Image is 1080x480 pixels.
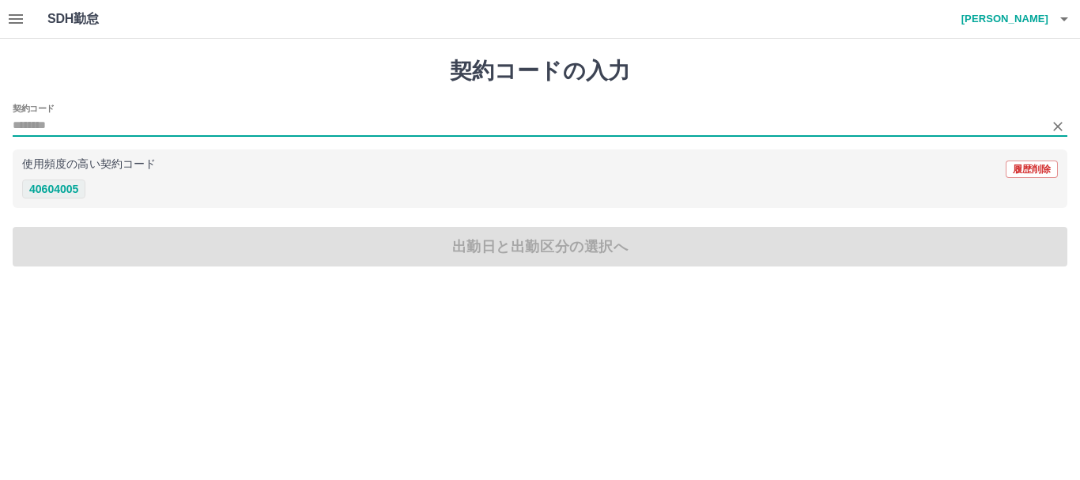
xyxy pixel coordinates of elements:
button: 40604005 [22,180,85,198]
h1: 契約コードの入力 [13,58,1067,85]
h2: 契約コード [13,102,55,115]
button: 履歴削除 [1006,161,1058,178]
p: 使用頻度の高い契約コード [22,159,156,170]
button: Clear [1047,115,1069,138]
